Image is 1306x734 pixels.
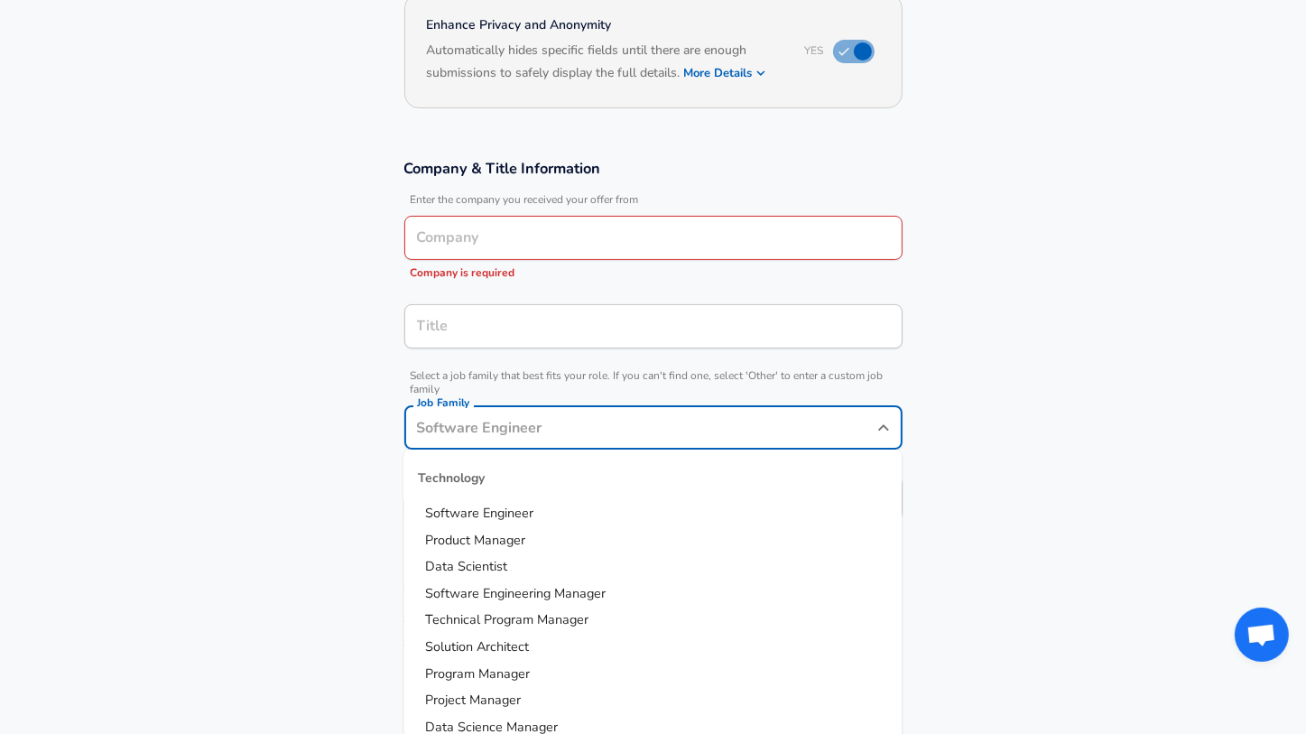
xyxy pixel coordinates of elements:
[871,415,896,441] button: Close
[404,193,903,207] span: Enter the company you received your offer from
[411,265,515,280] span: Company is required
[403,457,902,500] div: Technology
[1235,608,1289,662] div: Open chat
[425,691,521,709] span: Project Manager
[425,584,606,602] span: Software Engineering Manager
[412,413,867,441] input: Software Engineer
[425,664,530,683] span: Program Manager
[684,60,767,86] button: More Details
[404,158,903,179] h3: Company & Title Information
[425,557,507,575] span: Data Scientist
[425,504,533,522] span: Software Engineer
[412,312,894,340] input: Software Engineer
[805,43,824,58] span: Yes
[427,41,783,86] h6: Automatically hides specific fields until there are enough submissions to safely display the full...
[425,610,588,628] span: Technical Program Manager
[425,637,529,655] span: Solution Architect
[404,369,903,396] span: Select a job family that best fits your role. If you can't find one, select 'Other' to enter a cu...
[425,531,525,549] span: Product Manager
[427,16,783,34] h4: Enhance Privacy and Anonymity
[412,224,894,252] input: Google
[417,397,470,408] label: Job Family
